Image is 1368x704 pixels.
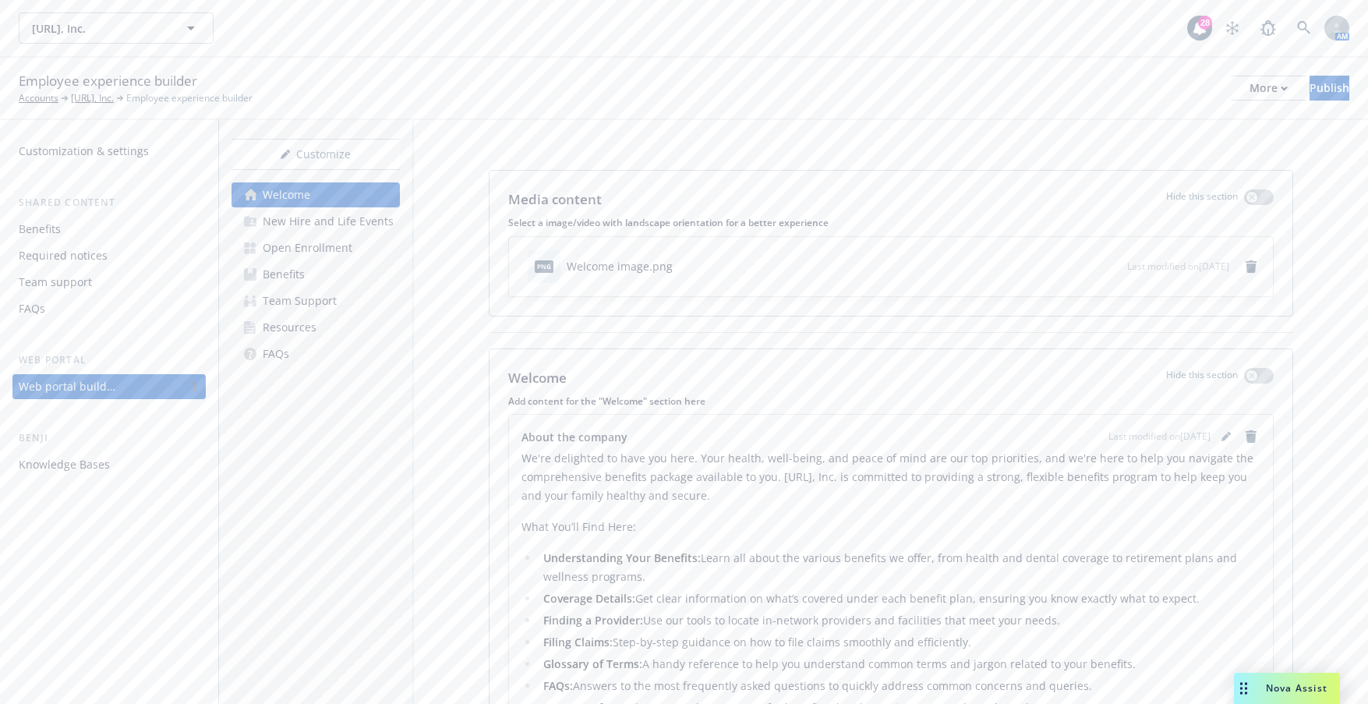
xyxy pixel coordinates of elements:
div: Benefits [19,217,61,242]
a: Welcome [232,182,400,207]
div: Customize [232,140,400,169]
span: png [535,260,553,272]
p: Add content for the "Welcome" section here [508,394,1274,408]
span: Nova Assist [1266,681,1327,695]
p: Welcome [508,368,567,388]
p: Select a image/video with landscape orientation for a better experience [508,216,1274,229]
div: Welcome [263,182,310,207]
strong: Understanding Your Benefits: [543,550,701,565]
span: [URL], Inc. [32,20,167,37]
div: Team Support [263,288,337,313]
li: Step-by-step guidance on how to file claims smoothly and efficiently. [539,633,1260,652]
a: Benefits [12,217,206,242]
div: Drag to move [1234,673,1253,704]
a: Team support [12,270,206,295]
div: Publish [1310,76,1349,100]
div: Customization & settings [19,139,149,164]
a: FAQs [12,296,206,321]
a: Required notices [12,243,206,268]
a: Search [1288,12,1320,44]
button: Publish [1310,76,1349,101]
div: Web portal builder [19,374,115,399]
strong: Glossary of Terms: [543,656,642,671]
a: Customization & settings [12,139,206,164]
p: Hide this section [1166,189,1238,210]
a: remove [1242,257,1260,276]
span: Employee experience builder [126,91,253,105]
a: FAQs [232,341,400,366]
p: We're delighted to have you here. Your health, well-being, and peace of mind are our top prioriti... [521,449,1260,505]
li: Get clear information on what’s covered under each benefit plan, ensuring you know exactly what t... [539,589,1260,608]
div: Benji [12,430,206,446]
div: Resources [263,315,316,340]
a: New Hire and Life Events [232,209,400,234]
span: Last modified on [DATE] [1127,260,1229,273]
button: download file [1082,258,1094,274]
li: A handy reference to help you understand common terms and jargon related to your benefits. [539,655,1260,674]
button: preview file [1107,258,1121,274]
div: Web portal [12,352,206,368]
strong: Filing Claims: [543,635,613,649]
button: Nova Assist [1234,673,1340,704]
span: Employee experience builder [19,71,197,91]
div: Knowledge Bases [19,452,110,477]
a: Knowledge Bases [12,452,206,477]
a: Stop snowing [1217,12,1248,44]
li: Learn all about the various benefits we offer, from health and dental coverage to retirement plan... [539,549,1260,586]
div: Open Enrollment [263,235,352,260]
a: Resources [232,315,400,340]
div: Team support [19,270,92,295]
a: Web portal builder [12,374,206,399]
li: Answers to the most frequently asked questions to quickly address common concerns and queries. [539,677,1260,695]
div: Benefits [263,262,305,287]
div: FAQs [19,296,45,321]
div: FAQs [263,341,289,366]
a: remove [1242,427,1260,446]
strong: Coverage Details: [543,591,635,606]
li: Use our tools to locate in-network providers and facilities that meet your needs. [539,611,1260,630]
p: Hide this section [1166,368,1238,388]
div: New Hire and Life Events [263,209,394,234]
div: More [1250,76,1288,100]
button: More [1231,76,1306,101]
a: [URL], Inc. [71,91,114,105]
span: Last modified on [DATE] [1108,430,1211,444]
div: Required notices [19,243,108,268]
div: 28 [1198,16,1212,30]
a: Benefits [232,262,400,287]
a: editPencil [1217,427,1235,446]
p: What You’ll Find Here: [521,518,1260,536]
strong: Finding a Provider: [543,613,643,628]
strong: FAQs: [543,678,573,693]
div: Shared content [12,195,206,210]
a: Accounts [19,91,58,105]
p: Media content [508,189,602,210]
div: Welcome image.png [567,258,673,274]
span: About the company [521,429,627,445]
button: Customize [232,139,400,170]
a: Open Enrollment [232,235,400,260]
button: [URL], Inc. [19,12,214,44]
a: Team Support [232,288,400,313]
a: Report a Bug [1253,12,1284,44]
